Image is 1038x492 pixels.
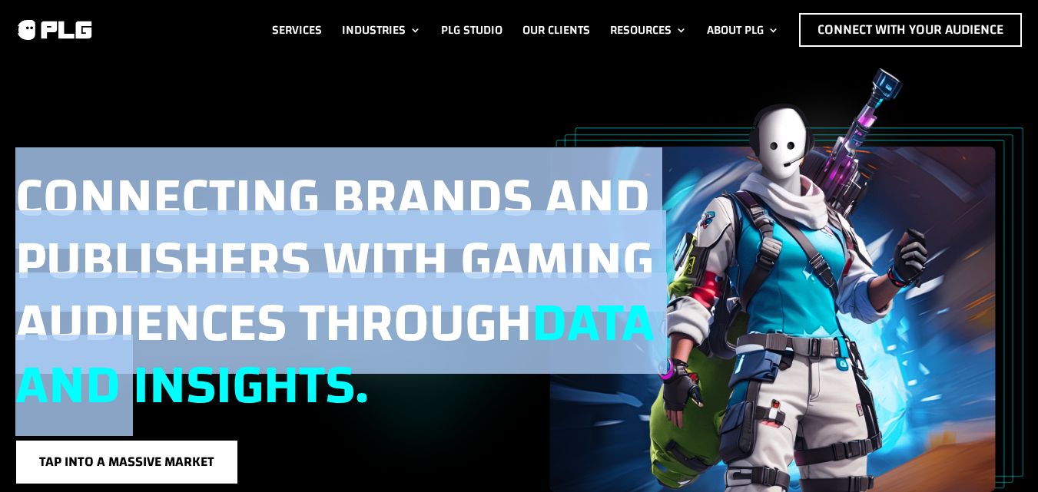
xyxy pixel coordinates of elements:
iframe: Chat Widget [961,418,1038,492]
a: Our Clients [522,13,590,47]
span: Connecting brands and publishers with gaming audiences through [15,147,655,436]
a: Tap into a massive market [15,440,238,485]
a: Connect with Your Audience [799,13,1022,47]
a: About PLG [707,13,779,47]
span: data and insights. [15,272,655,436]
a: Industries [342,13,421,47]
a: Resources [610,13,687,47]
a: PLG Studio [441,13,502,47]
a: Services [272,13,322,47]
